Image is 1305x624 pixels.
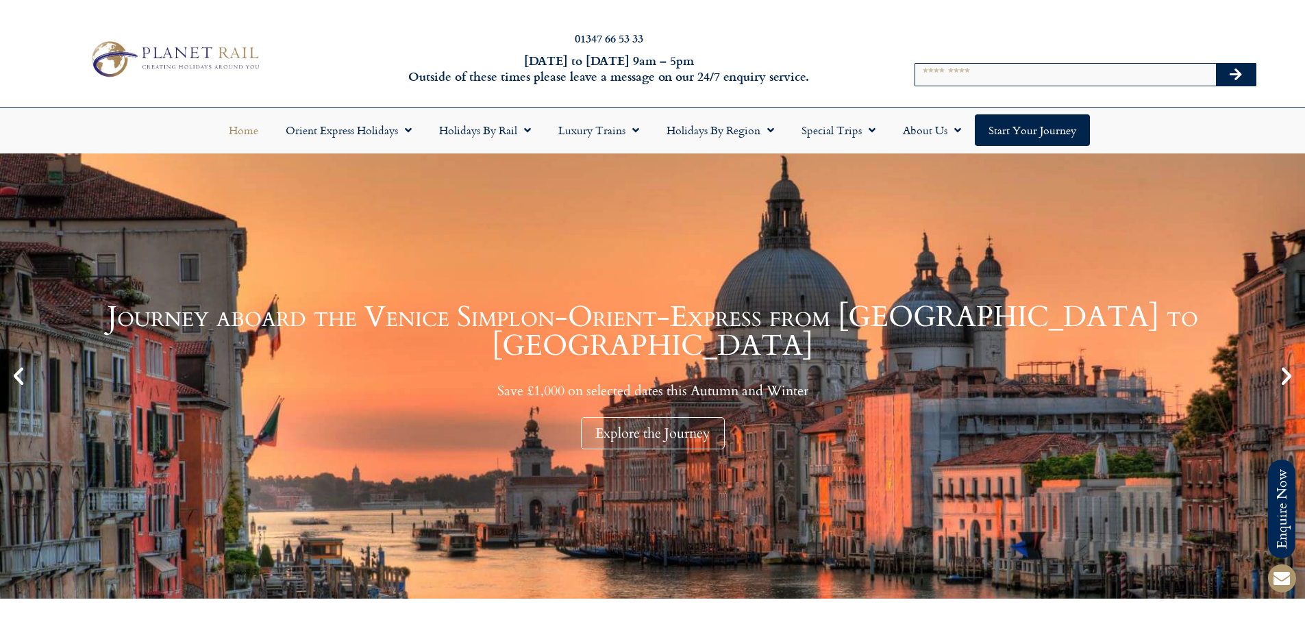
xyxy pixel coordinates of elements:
[545,114,653,146] a: Luxury Trains
[425,114,545,146] a: Holidays by Rail
[84,37,264,81] img: Planet Rail Train Holidays Logo
[575,30,643,46] a: 01347 66 53 33
[7,364,30,388] div: Previous slide
[1216,64,1256,86] button: Search
[34,303,1271,360] h1: Journey aboard the Venice Simplon-Orient-Express from [GEOGRAPHIC_DATA] to [GEOGRAPHIC_DATA]
[34,382,1271,399] p: Save £1,000 on selected dates this Autumn and Winter
[889,114,975,146] a: About Us
[653,114,788,146] a: Holidays by Region
[1275,364,1298,388] div: Next slide
[788,114,889,146] a: Special Trips
[975,114,1090,146] a: Start your Journey
[581,417,725,449] div: Explore the Journey
[351,53,867,85] h6: [DATE] to [DATE] 9am – 5pm Outside of these times please leave a message on our 24/7 enquiry serv...
[272,114,425,146] a: Orient Express Holidays
[7,114,1298,146] nav: Menu
[215,114,272,146] a: Home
